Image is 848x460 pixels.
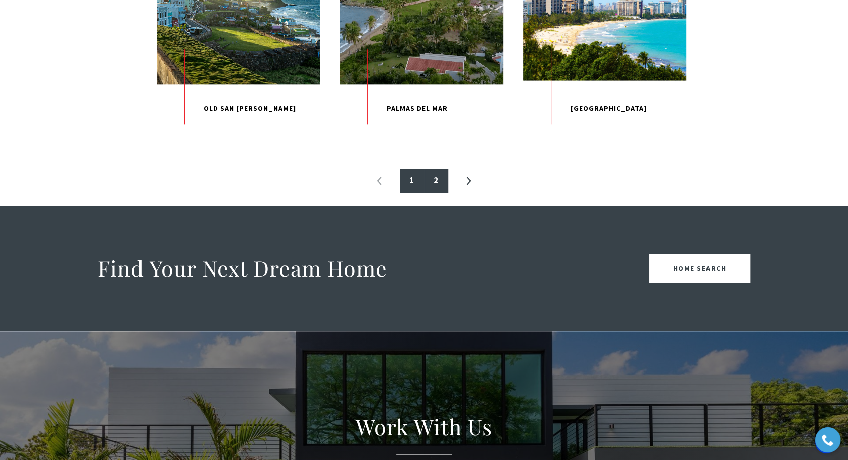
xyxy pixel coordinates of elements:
[157,84,320,133] p: Old San [PERSON_NAME]
[98,254,387,282] h2: Find Your Next Dream Home
[456,169,480,193] li: Next page
[400,169,424,193] a: 1
[523,84,686,133] p: [GEOGRAPHIC_DATA]
[649,254,751,283] a: Home Search
[456,169,480,193] a: »
[424,169,448,193] a: 2
[356,413,492,455] h2: Work With Us
[340,84,503,133] p: Palmas Del Mar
